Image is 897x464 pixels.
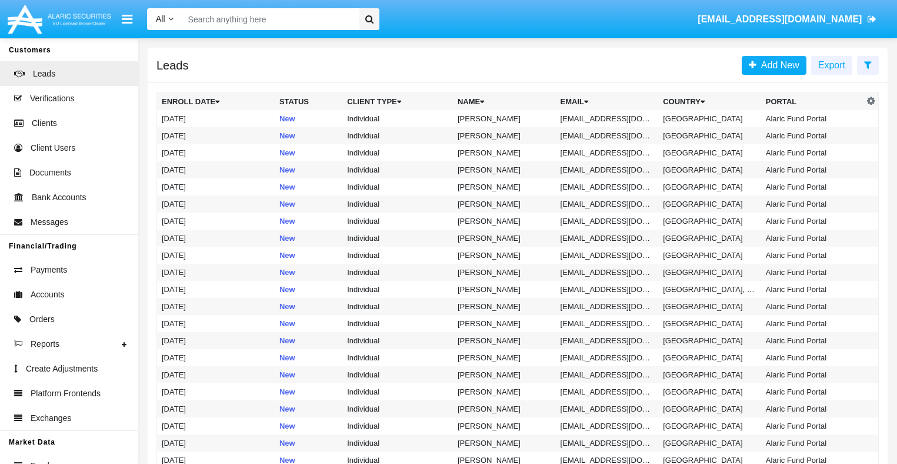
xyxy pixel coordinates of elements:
td: [DATE] [157,349,275,366]
td: New [275,400,342,417]
td: Individual [342,435,453,452]
td: [EMAIL_ADDRESS][DOMAIN_NAME] [556,417,659,435]
td: [EMAIL_ADDRESS][DOMAIN_NAME] [556,127,659,144]
td: [GEOGRAPHIC_DATA] [658,127,761,144]
td: [EMAIL_ADDRESS][DOMAIN_NAME] [556,366,659,383]
td: [DATE] [157,247,275,264]
span: Reports [31,338,59,350]
td: New [275,110,342,127]
td: [PERSON_NAME] [453,281,556,298]
td: Individual [342,400,453,417]
td: Alaric Fund Portal [761,281,864,298]
th: Name [453,93,556,111]
td: New [275,332,342,349]
td: [EMAIL_ADDRESS][DOMAIN_NAME] [556,383,659,400]
td: [EMAIL_ADDRESS][DOMAIN_NAME] [556,161,659,178]
td: [DATE] [157,213,275,230]
td: New [275,230,342,247]
td: [EMAIL_ADDRESS][DOMAIN_NAME] [556,435,659,452]
td: Alaric Fund Portal [761,332,864,349]
td: Individual [342,247,453,264]
td: [DATE] [157,178,275,195]
td: [DATE] [157,230,275,247]
td: [GEOGRAPHIC_DATA] [658,435,761,452]
td: [DATE] [157,195,275,213]
td: Individual [342,349,453,366]
td: [EMAIL_ADDRESS][DOMAIN_NAME] [556,178,659,195]
td: New [275,195,342,213]
td: [DATE] [157,298,275,315]
td: [GEOGRAPHIC_DATA] [658,178,761,195]
td: [PERSON_NAME] [453,315,556,332]
td: [EMAIL_ADDRESS][DOMAIN_NAME] [556,349,659,366]
td: [DATE] [157,435,275,452]
td: [EMAIL_ADDRESS][DOMAIN_NAME] [556,400,659,417]
td: [PERSON_NAME] [453,366,556,383]
td: New [275,281,342,298]
td: [PERSON_NAME] [453,383,556,400]
td: New [275,264,342,281]
td: Individual [342,161,453,178]
td: Individual [342,178,453,195]
span: [EMAIL_ADDRESS][DOMAIN_NAME] [698,14,862,24]
td: New [275,383,342,400]
td: [GEOGRAPHIC_DATA] [658,247,761,264]
span: Create Adjustments [26,363,98,375]
td: [PERSON_NAME] [453,247,556,264]
td: New [275,178,342,195]
td: Alaric Fund Portal [761,247,864,264]
td: Alaric Fund Portal [761,144,864,161]
td: [GEOGRAPHIC_DATA] [658,264,761,281]
td: New [275,247,342,264]
td: [PERSON_NAME] [453,417,556,435]
td: Individual [342,417,453,435]
td: [DATE] [157,127,275,144]
td: New [275,366,342,383]
td: [DATE] [157,417,275,435]
td: [GEOGRAPHIC_DATA] [658,315,761,332]
td: [EMAIL_ADDRESS][DOMAIN_NAME] [556,315,659,332]
td: [DATE] [157,161,275,178]
td: Individual [342,383,453,400]
td: Alaric Fund Portal [761,315,864,332]
td: [PERSON_NAME] [453,349,556,366]
td: [PERSON_NAME] [453,332,556,349]
td: [GEOGRAPHIC_DATA] [658,366,761,383]
td: [DATE] [157,264,275,281]
td: Individual [342,332,453,349]
img: Logo image [6,2,113,37]
td: New [275,127,342,144]
td: [PERSON_NAME] [453,264,556,281]
td: [EMAIL_ADDRESS][DOMAIN_NAME] [556,332,659,349]
td: [PERSON_NAME] [453,178,556,195]
td: [GEOGRAPHIC_DATA] [658,383,761,400]
td: Individual [342,110,453,127]
span: All [156,14,165,24]
td: [PERSON_NAME] [453,127,556,144]
td: [DATE] [157,332,275,349]
td: [EMAIL_ADDRESS][DOMAIN_NAME] [556,298,659,315]
td: Alaric Fund Portal [761,213,864,230]
td: [GEOGRAPHIC_DATA] [658,400,761,417]
td: Individual [342,195,453,213]
td: [GEOGRAPHIC_DATA] [658,332,761,349]
td: Alaric Fund Portal [761,110,864,127]
td: [PERSON_NAME] [453,144,556,161]
td: Individual [342,230,453,247]
td: [EMAIL_ADDRESS][DOMAIN_NAME] [556,281,659,298]
td: [GEOGRAPHIC_DATA] [658,298,761,315]
span: Client Users [31,142,75,154]
td: Alaric Fund Portal [761,383,864,400]
td: Alaric Fund Portal [761,230,864,247]
td: [GEOGRAPHIC_DATA] [658,195,761,213]
span: Leads [33,68,55,80]
td: Alaric Fund Portal [761,264,864,281]
td: Individual [342,213,453,230]
th: Client Type [342,93,453,111]
td: [PERSON_NAME] [453,161,556,178]
td: [EMAIL_ADDRESS][DOMAIN_NAME] [556,213,659,230]
span: Messages [31,216,68,228]
th: Status [275,93,342,111]
td: New [275,435,342,452]
span: Platform Frontends [31,387,101,400]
